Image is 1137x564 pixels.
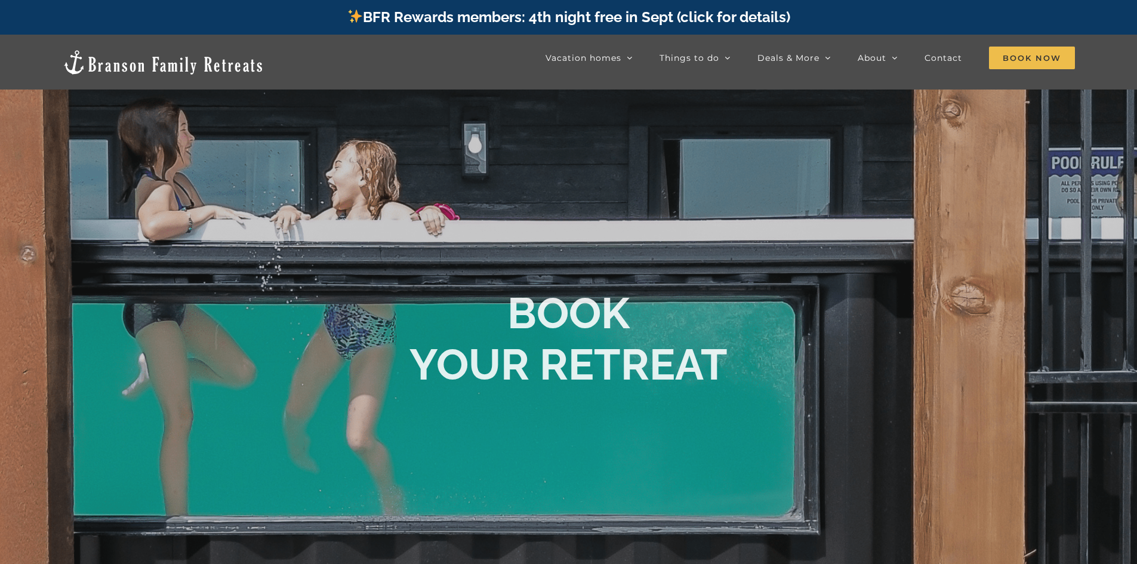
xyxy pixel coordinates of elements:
[925,54,962,62] span: Contact
[546,54,621,62] span: Vacation homes
[757,46,831,70] a: Deals & More
[925,46,962,70] a: Contact
[62,49,264,76] img: Branson Family Retreats Logo
[660,46,731,70] a: Things to do
[660,54,719,62] span: Things to do
[858,54,886,62] span: About
[348,9,362,23] img: ✨
[546,46,1075,70] nav: Main Menu
[546,46,633,70] a: Vacation homes
[409,287,728,389] b: BOOK YOUR RETREAT
[989,46,1075,70] a: Book Now
[989,47,1075,69] span: Book Now
[757,54,819,62] span: Deals & More
[858,46,898,70] a: About
[347,8,790,26] a: BFR Rewards members: 4th night free in Sept (click for details)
